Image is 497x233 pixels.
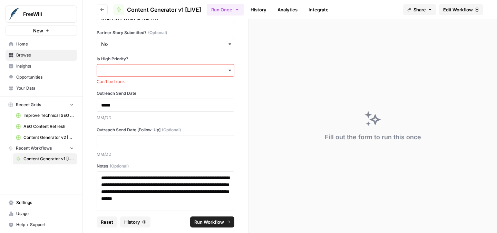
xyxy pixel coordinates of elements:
[23,112,74,119] span: Improve Technical SEO for Page
[97,216,117,227] button: Reset
[6,61,77,72] a: Insights
[6,6,77,23] button: Workspace: FreeWill
[113,4,201,15] a: Content Generator v1 [LIVE]
[97,30,234,36] label: Partner Story Submitted?
[127,6,201,14] span: Content Generator v1 [LIVE]
[6,72,77,83] a: Opportunities
[120,216,150,227] button: History
[6,197,77,208] a: Settings
[23,156,74,162] span: Content Generator v1 [LIVE]
[16,52,74,58] span: Browse
[16,63,74,69] span: Insights
[97,90,234,97] label: Outreach Send Date
[13,153,77,164] a: Content Generator v1 [LIVE]
[403,4,436,15] button: Share
[273,4,302,15] a: Analytics
[23,11,65,18] span: FreeWill
[207,4,244,16] button: Run Once
[97,56,234,62] label: Is High Priority?
[413,6,426,13] span: Share
[439,4,483,15] a: Edit Workflow
[190,216,234,227] button: Run Workflow
[101,219,113,225] span: Reset
[13,110,77,121] a: Improve Technical SEO for Page
[33,27,43,34] span: New
[101,41,230,48] input: No
[97,114,234,121] p: MM/DD
[97,163,234,169] label: Notes
[13,132,77,143] a: Content Generator v2 [DRAFT] Test
[16,85,74,91] span: Your Data
[162,127,181,133] span: (Optional)
[8,8,20,20] img: FreeWill Logo
[6,219,77,230] button: Help + Support
[6,39,77,50] a: Home
[6,83,77,94] a: Your Data
[97,127,234,133] label: Outreach Send Date [Follow-Up]
[16,41,74,47] span: Home
[443,6,473,13] span: Edit Workflow
[148,30,167,36] span: (Optional)
[97,151,234,158] p: MM/DD
[16,200,74,206] span: Settings
[246,4,271,15] a: History
[194,219,224,225] span: Run Workflow
[6,100,77,110] button: Recent Grids
[16,211,74,217] span: Usage
[23,134,74,141] span: Content Generator v2 [DRAFT] Test
[13,121,77,132] a: AEO Content Refresh
[110,163,129,169] span: (Optional)
[16,102,41,108] span: Recent Grids
[6,143,77,153] button: Recent Workflows
[16,222,74,228] span: Help + Support
[124,219,140,225] span: History
[23,123,74,130] span: AEO Content Refresh
[97,79,234,85] span: Can't be blank
[6,50,77,61] a: Browse
[6,26,77,36] button: New
[16,74,74,80] span: Opportunities
[325,132,421,142] div: Fill out the form to run this once
[6,208,77,219] a: Usage
[304,4,333,15] a: Integrate
[16,145,52,151] span: Recent Workflows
